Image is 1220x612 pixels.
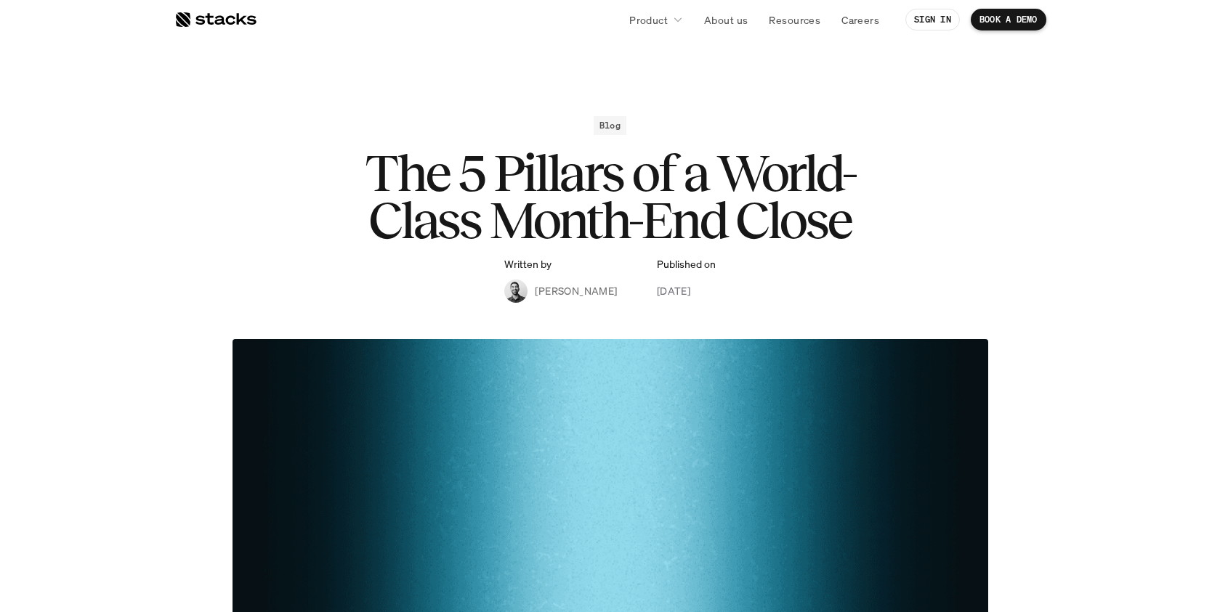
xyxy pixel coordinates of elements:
[504,258,552,271] p: Written by
[769,12,820,28] p: Resources
[971,9,1046,30] a: BOOK A DEMO
[841,12,879,28] p: Careers
[979,15,1038,25] p: BOOK A DEMO
[833,7,888,33] a: Careers
[695,7,756,33] a: About us
[599,121,621,131] h2: Blog
[760,7,829,33] a: Resources
[657,258,716,271] p: Published on
[704,12,748,28] p: About us
[657,283,691,298] p: [DATE]
[914,15,951,25] p: SIGN IN
[629,12,668,28] p: Product
[320,150,901,244] h1: The 5 Pillars of a World-Class Month-End Close
[905,9,960,30] a: SIGN IN
[535,283,617,298] p: [PERSON_NAME]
